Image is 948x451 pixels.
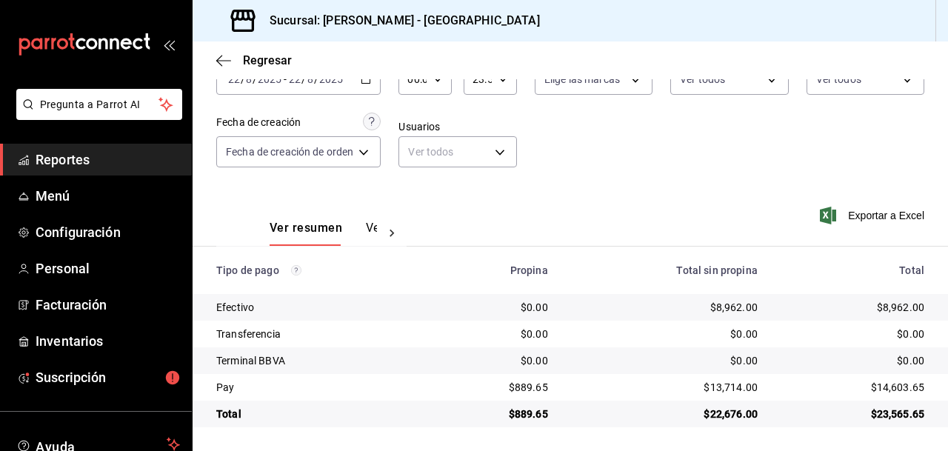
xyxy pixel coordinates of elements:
span: Menú [36,186,180,206]
div: Total [216,407,422,421]
div: $8,962.00 [781,300,924,315]
div: $889.65 [446,380,548,395]
span: / [301,73,306,85]
div: $13,714.00 [572,380,758,395]
input: ---- [318,73,344,85]
input: -- [227,73,241,85]
div: $22,676.00 [572,407,758,421]
span: Reportes [36,150,180,170]
div: $889.65 [446,407,548,421]
span: Personal [36,258,180,278]
span: Regresar [243,53,292,67]
input: -- [307,73,314,85]
span: / [314,73,318,85]
div: $0.00 [572,327,758,341]
span: Ver todos [680,72,725,87]
div: $0.00 [781,353,924,368]
span: / [241,73,245,85]
input: ---- [257,73,282,85]
span: Suscripción [36,367,180,387]
span: Ver todos [816,72,861,87]
div: $8,962.00 [572,300,758,315]
div: navigation tabs [270,221,377,246]
label: Usuarios [398,121,516,132]
svg: Los pagos realizados con Pay y otras terminales son montos brutos. [291,265,301,275]
span: Inventarios [36,331,180,351]
div: Efectivo [216,300,422,315]
span: / [253,73,257,85]
button: open_drawer_menu [163,39,175,50]
div: Fecha de creación [216,115,301,130]
div: $0.00 [446,353,548,368]
div: Total [781,264,924,276]
span: Elige las marcas [544,72,620,87]
div: Ver todos [398,136,516,167]
div: Total sin propina [572,264,758,276]
h3: Sucursal: [PERSON_NAME] - [GEOGRAPHIC_DATA] [258,12,540,30]
div: Propina [446,264,548,276]
input: -- [245,73,253,85]
button: Ver resumen [270,221,342,246]
div: $0.00 [572,353,758,368]
button: Exportar a Excel [823,207,924,224]
span: Fecha de creación de orden [226,144,353,159]
div: $0.00 [781,327,924,341]
span: Configuración [36,222,180,242]
div: $0.00 [446,300,548,315]
a: Pregunta a Parrot AI [10,107,182,123]
button: Pregunta a Parrot AI [16,89,182,120]
span: Pregunta a Parrot AI [40,97,159,113]
div: Terminal BBVA [216,353,422,368]
div: $0.00 [446,327,548,341]
button: Regresar [216,53,292,67]
div: Pay [216,380,422,395]
span: Facturación [36,295,180,315]
span: - [284,73,287,85]
input: -- [288,73,301,85]
div: $23,565.65 [781,407,924,421]
button: Ver pagos [366,221,421,246]
div: $14,603.65 [781,380,924,395]
div: Tipo de pago [216,264,422,276]
div: Transferencia [216,327,422,341]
